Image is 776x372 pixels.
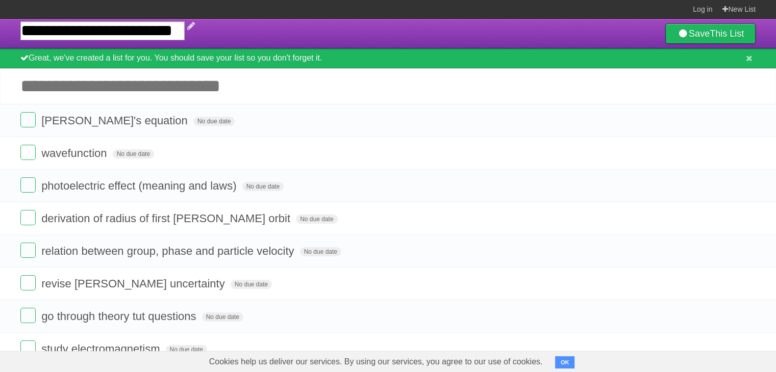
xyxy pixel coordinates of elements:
span: revise [PERSON_NAME] uncertainty [41,277,227,290]
label: Done [20,275,36,290]
span: No due date [193,117,235,126]
label: Done [20,112,36,127]
span: study electromagnetism [41,342,162,355]
span: derivation of radius of first [PERSON_NAME] orbit [41,212,293,225]
span: No due date [296,215,337,224]
span: No due date [166,345,207,354]
label: Done [20,243,36,258]
span: wavefunction [41,147,109,160]
label: Done [20,145,36,160]
b: This List [710,29,744,39]
span: No due date [242,182,284,191]
span: No due date [231,280,272,289]
span: No due date [113,149,154,158]
a: SaveThis List [665,23,756,44]
span: [PERSON_NAME]'s equation [41,114,190,127]
span: go through theory tut questions [41,310,198,323]
span: photoelectric effect (meaning and laws) [41,179,239,192]
span: Cookies help us deliver our services. By using our services, you agree to our use of cookies. [199,352,553,372]
label: Done [20,177,36,193]
span: relation between group, phase and particle velocity [41,245,296,257]
span: No due date [300,247,341,256]
label: Done [20,340,36,356]
button: OK [555,356,575,368]
label: Done [20,308,36,323]
span: No due date [202,312,243,322]
label: Done [20,210,36,225]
